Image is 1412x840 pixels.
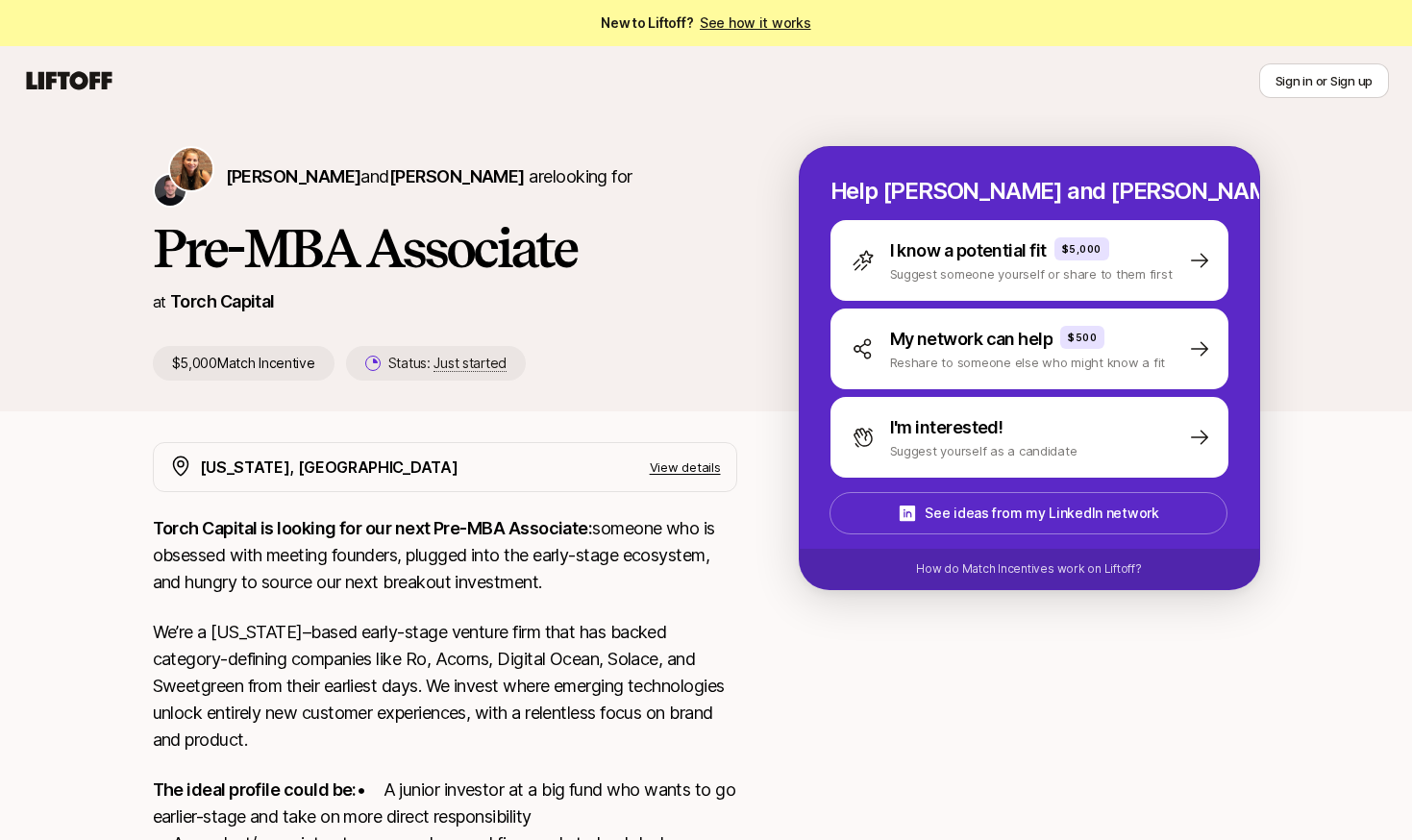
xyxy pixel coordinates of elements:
p: I know a potential fit [890,237,1047,264]
p: $500 [1068,330,1097,345]
p: someone who is obsessed with meeting founders, plugged into the early-stage ecosystem, and hungry... [153,515,737,596]
button: See ideas from my LinkedIn network [830,492,1227,534]
p: How do Match Incentives work on Liftoff? [916,560,1141,578]
strong: Torch Capital is looking for our next Pre-MBA Associate: [153,518,593,538]
span: Just started [434,355,507,372]
span: and [360,166,524,186]
p: View details [650,457,721,477]
p: $5,000 Match Incentive [153,346,334,381]
p: at [153,289,166,314]
p: Help [PERSON_NAME] and [PERSON_NAME] hire [830,178,1228,205]
p: Reshare to someone else who might know a fit [890,353,1166,372]
img: Christopher Harper [155,175,186,206]
a: Torch Capital [170,291,275,311]
p: [US_STATE], [GEOGRAPHIC_DATA] [200,455,458,480]
a: See how it works [700,14,811,31]
p: I'm interested! [890,414,1003,441]
span: [PERSON_NAME] [226,166,361,186]
p: Suggest yourself as a candidate [890,441,1078,460]
strong: The ideal profile could be: [153,779,357,800]
img: Katie Reiner [170,148,212,190]
p: Status: [388,352,507,375]
p: See ideas from my LinkedIn network [925,502,1158,525]
span: [PERSON_NAME] [389,166,525,186]
p: are looking for [226,163,632,190]
p: We’re a [US_STATE]–based early-stage venture firm that has backed category-defining companies lik... [153,619,737,754]
p: My network can help [890,326,1053,353]
p: $5,000 [1062,241,1102,257]
p: Suggest someone yourself or share to them first [890,264,1173,284]
button: Sign in or Sign up [1259,63,1389,98]
span: New to Liftoff? [601,12,810,35]
h1: Pre-MBA Associate [153,219,737,277]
